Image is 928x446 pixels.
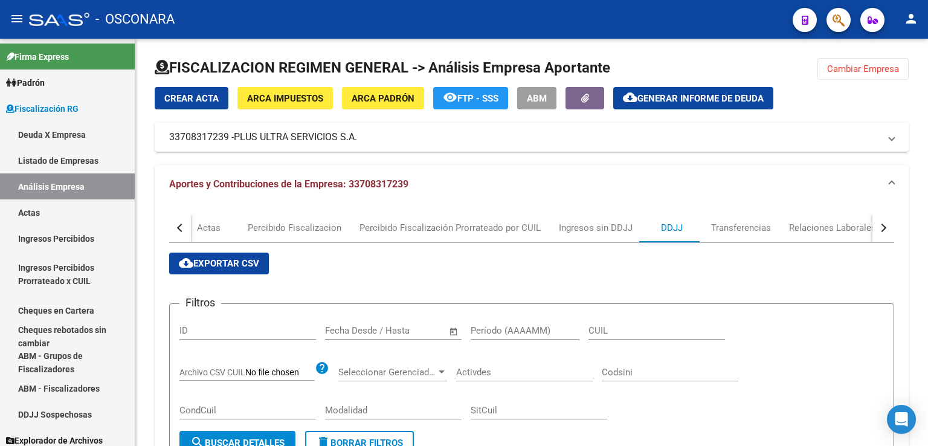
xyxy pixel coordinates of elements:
[904,11,918,26] mat-icon: person
[164,93,219,104] span: Crear Acta
[237,87,333,109] button: ARCA Impuestos
[179,258,259,269] span: Exportar CSV
[817,58,909,80] button: Cambiar Empresa
[155,165,909,204] mat-expansion-panel-header: Aportes y Contribuciones de la Empresa: 33708317239
[342,87,424,109] button: ARCA Padrón
[661,221,683,234] div: DDJJ
[623,90,637,105] mat-icon: cloud_download
[6,50,69,63] span: Firma Express
[711,221,771,234] div: Transferencias
[315,361,329,375] mat-icon: help
[359,221,541,234] div: Percibido Fiscalización Prorrateado por CUIL
[613,87,773,109] button: Generar informe de deuda
[443,90,457,105] mat-icon: remove_red_eye
[155,87,228,109] button: Crear Acta
[6,102,79,115] span: Fiscalización RG
[325,325,364,336] input: Start date
[169,131,880,144] mat-panel-title: 33708317239 -
[637,93,764,104] span: Generar informe de deuda
[10,11,24,26] mat-icon: menu
[197,221,221,234] div: Actas
[352,93,414,104] span: ARCA Padrón
[179,367,245,377] span: Archivo CSV CUIL
[179,294,221,311] h3: Filtros
[527,93,547,104] span: ABM
[248,221,341,234] div: Percibido Fiscalizacion
[155,58,610,77] h1: FISCALIZACION REGIMEN GENERAL -> Análisis Empresa Aportante
[559,221,633,234] div: Ingresos sin DDJJ
[247,93,323,104] span: ARCA Impuestos
[517,87,556,109] button: ABM
[789,221,876,234] div: Relaciones Laborales
[827,63,899,74] span: Cambiar Empresa
[887,405,916,434] div: Open Intercom Messenger
[457,93,498,104] span: FTP - SSS
[433,87,508,109] button: FTP - SSS
[234,131,357,144] span: PLUS ULTRA SERVICIOS S.A.
[447,325,461,338] button: Open calendar
[169,178,408,190] span: Aportes y Contribuciones de la Empresa: 33708317239
[6,76,45,89] span: Padrón
[169,253,269,274] button: Exportar CSV
[338,367,436,378] span: Seleccionar Gerenciador
[95,6,175,33] span: - OSCONARA
[245,367,315,378] input: Archivo CSV CUIL
[375,325,434,336] input: End date
[155,123,909,152] mat-expansion-panel-header: 33708317239 -PLUS ULTRA SERVICIOS S.A.
[179,256,193,270] mat-icon: cloud_download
